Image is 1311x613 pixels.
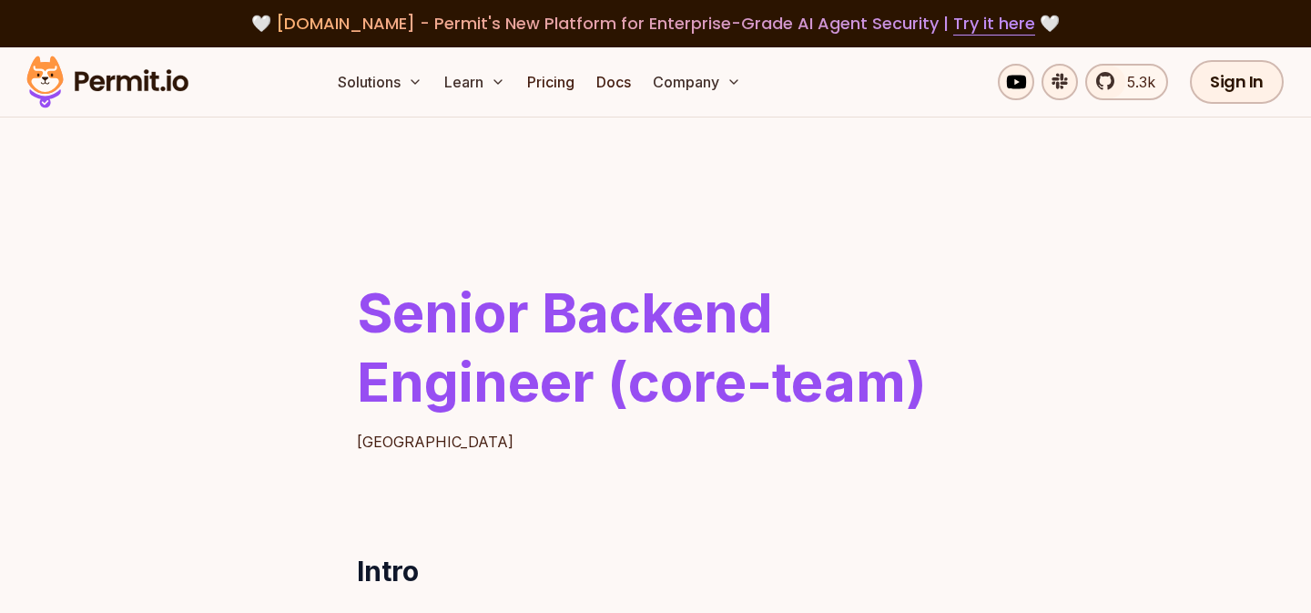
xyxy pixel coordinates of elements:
a: Sign In [1190,60,1284,104]
p: [GEOGRAPHIC_DATA] [357,431,954,453]
span: [DOMAIN_NAME] - Permit's New Platform for Enterprise-Grade AI Agent Security | [276,12,1035,35]
a: Try it here [953,12,1035,36]
img: Permit logo [18,51,197,113]
div: 🤍 🤍 [44,11,1267,36]
h1: Senior Backend Engineer (core-team) [357,278,954,416]
a: Pricing [520,64,582,100]
span: 5.3k [1116,71,1155,93]
button: Learn [437,64,513,100]
a: 5.3k [1085,64,1168,100]
a: Docs [589,64,638,100]
button: Company [645,64,748,100]
h2: Intro [306,555,1005,587]
button: Solutions [330,64,430,100]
